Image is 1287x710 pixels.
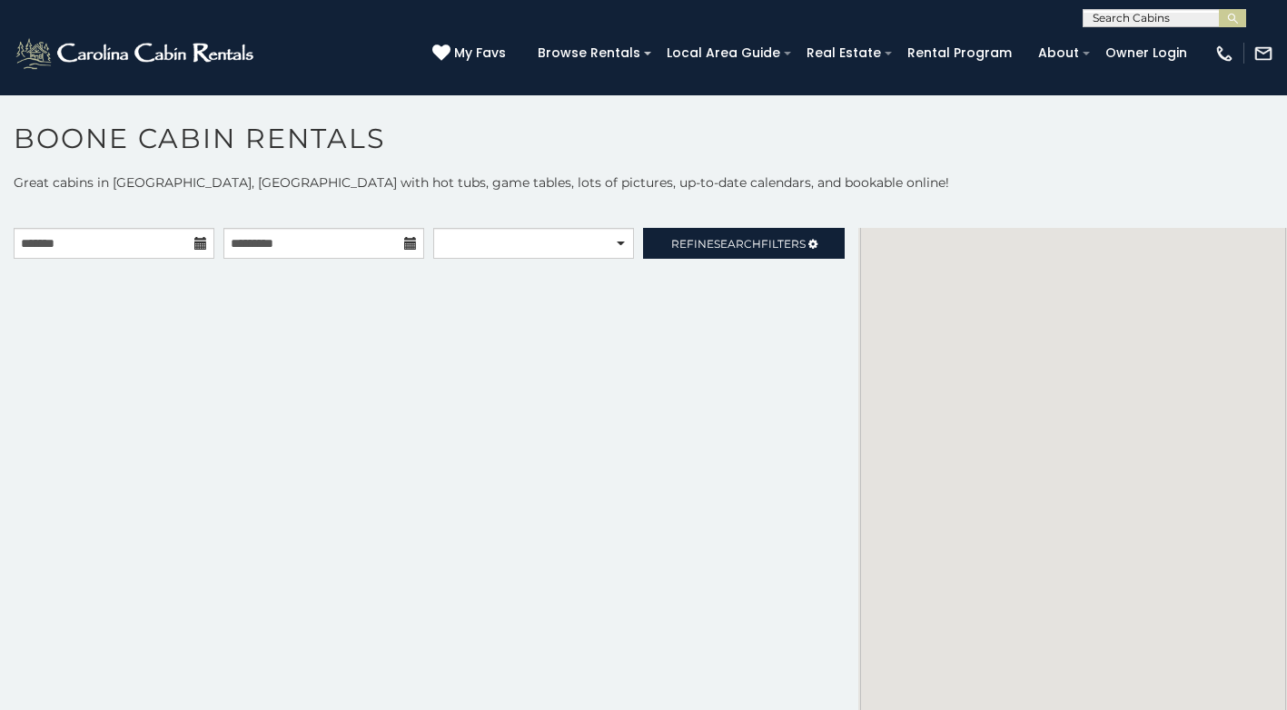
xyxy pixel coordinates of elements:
span: My Favs [454,44,506,63]
img: mail-regular-white.png [1253,44,1273,64]
a: Owner Login [1096,39,1196,67]
a: About [1029,39,1088,67]
a: My Favs [432,44,510,64]
span: Search [714,237,761,251]
a: Local Area Guide [658,39,789,67]
img: White-1-2.png [14,35,259,72]
a: Real Estate [797,39,890,67]
img: phone-regular-white.png [1214,44,1234,64]
span: Refine Filters [671,237,806,251]
a: RefineSearchFilters [643,228,844,259]
a: Browse Rentals [529,39,649,67]
a: Rental Program [898,39,1021,67]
